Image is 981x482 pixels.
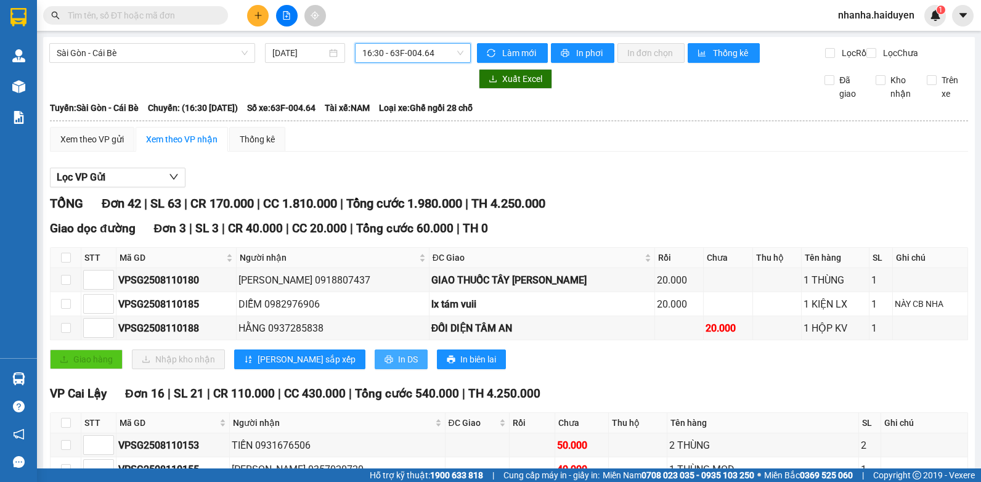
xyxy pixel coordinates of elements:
[116,268,237,292] td: VPSG2508110180
[398,353,418,366] span: In DS
[12,372,25,385] img: warehouse-icon
[100,319,113,328] span: Increase Value
[492,468,494,482] span: |
[228,221,283,235] span: CR 40.000
[871,272,890,288] div: 1
[213,386,275,401] span: CR 110.000
[379,101,473,115] span: Loại xe: Ghế ngồi 28 chỗ
[362,44,463,62] span: 16:30 - 63F-004.64
[292,221,347,235] span: CC 20.000
[100,271,113,280] span: Increase Value
[555,413,609,433] th: Chưa
[104,446,111,454] span: down
[13,456,25,468] span: message
[50,196,83,211] span: TỔNG
[51,11,60,20] span: search
[340,196,343,211] span: |
[125,386,165,401] span: Đơn 16
[698,49,708,59] span: bar-chart
[487,49,497,59] span: sync
[247,5,269,27] button: plus
[561,49,571,59] span: printer
[118,438,227,453] div: VPSG2508110153
[356,221,454,235] span: Tổng cước 60.000
[286,221,289,235] span: |
[100,328,113,337] span: Decrease Value
[641,470,754,480] strong: 0708 023 035 - 0935 103 250
[460,353,496,366] span: In biên lai
[861,462,879,477] div: 1
[431,272,653,288] div: GIAO THUỐC TÂY [PERSON_NAME]
[222,221,225,235] span: |
[168,386,171,401] span: |
[12,80,25,93] img: warehouse-icon
[617,43,685,63] button: In đơn chọn
[100,436,113,445] span: Increase Value
[893,248,968,268] th: Ghi chú
[804,272,867,288] div: 1 THÙNG
[471,196,545,211] span: TH 4.250.000
[284,386,346,401] span: CC 430.000
[257,196,260,211] span: |
[174,386,204,401] span: SL 21
[50,168,185,187] button: Lọc VP Gửi
[862,468,864,482] span: |
[431,296,653,312] div: lx tám vuii
[50,386,107,401] span: VP Cai Lậy
[120,251,224,264] span: Mã GD
[81,248,116,268] th: STT
[118,272,234,288] div: VPSG2508110180
[477,43,548,63] button: syncLàm mới
[757,473,761,478] span: ⚪️
[100,295,113,304] span: Increase Value
[104,438,111,445] span: up
[551,43,614,63] button: printerIn phơi
[557,462,606,477] div: 40.000
[104,329,111,337] span: down
[913,471,921,480] span: copyright
[465,196,468,211] span: |
[233,416,432,430] span: Người nhận
[463,221,488,235] span: TH 0
[688,43,760,63] button: bar-chartThống kê
[116,433,230,457] td: VPSG2508110153
[104,462,111,469] span: up
[247,101,315,115] span: Số xe: 63F-004.64
[657,272,701,288] div: 20.000
[50,103,139,113] b: Tuyến: Sài Gòn - Cái Bè
[263,196,337,211] span: CC 1.810.000
[603,468,754,482] span: Miền Nam
[12,111,25,124] img: solution-icon
[753,248,802,268] th: Thu hộ
[930,10,941,21] img: icon-new-feature
[869,248,893,268] th: SL
[132,349,225,369] button: downloadNhập kho nhận
[871,296,890,312] div: 1
[938,6,943,14] span: 1
[116,292,237,316] td: VPSG2508110185
[116,316,237,340] td: VPSG2508110188
[304,5,326,27] button: aim
[240,251,417,264] span: Người nhận
[120,416,217,430] span: Mã GD
[657,296,701,312] div: 20.000
[150,196,181,211] span: SL 63
[802,248,869,268] th: Tên hàng
[232,438,442,453] div: TIẾN 0931676506
[861,438,879,453] div: 2
[311,11,319,20] span: aim
[118,321,234,336] div: VPSG2508110188
[104,296,111,304] span: up
[50,221,136,235] span: Giao dọc đường
[502,72,542,86] span: Xuất Excel
[118,296,234,312] div: VPSG2508110185
[510,413,556,433] th: Rồi
[346,196,462,211] span: Tổng cước 1.980.000
[503,468,600,482] span: Cung cấp máy in - giấy in:
[238,272,427,288] div: [PERSON_NAME] 0918807437
[254,11,263,20] span: plus
[804,296,867,312] div: 1 KIỆN LX
[57,44,248,62] span: Sài Gòn - Cái Bè
[489,75,497,84] span: download
[885,73,918,100] span: Kho nhận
